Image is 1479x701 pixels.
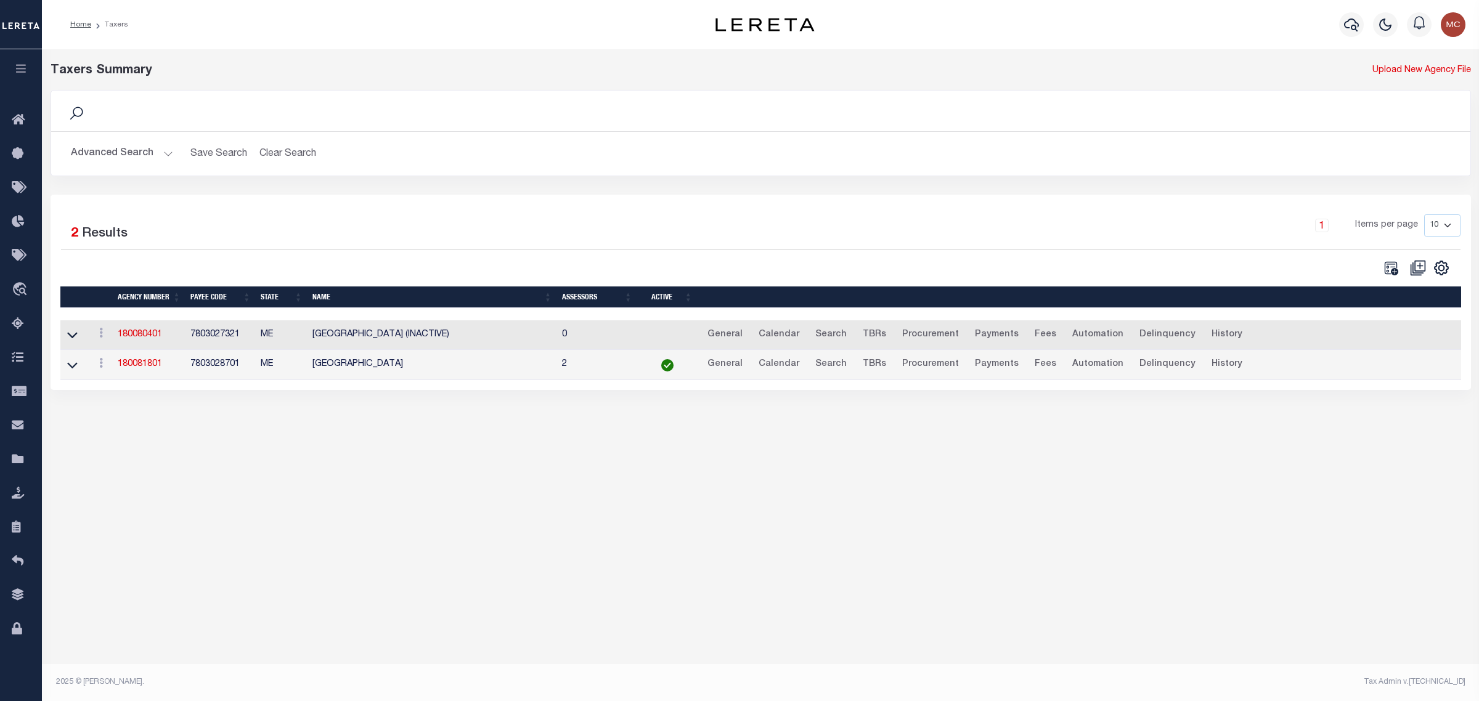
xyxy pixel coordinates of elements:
a: Search [810,355,852,375]
th: Active: activate to sort column ascending [637,286,698,308]
a: Calendar [753,325,805,345]
div: 2025 © [PERSON_NAME]. [47,676,761,687]
a: Fees [1029,325,1062,345]
td: 7803028701 [185,350,256,380]
span: 2 [71,227,78,240]
td: 0 [557,320,637,351]
img: svg+xml;base64,PHN2ZyB4bWxucz0iaHR0cDovL3d3dy53My5vcmcvMjAwMC9zdmciIHBvaW50ZXItZXZlbnRzPSJub25lIi... [1441,12,1465,37]
a: 1 [1315,219,1329,232]
a: Upload New Agency File [1372,64,1471,78]
td: 2 [557,350,637,380]
div: Taxers Summary [51,62,1111,80]
span: Items per page [1355,219,1418,232]
a: Procurement [897,355,964,375]
a: TBRs [857,325,892,345]
a: Fees [1029,355,1062,375]
div: Tax Admin v.[TECHNICAL_ID] [770,676,1465,687]
td: ME [256,320,308,351]
a: General [702,355,748,375]
td: ME [256,350,308,380]
th: Name: activate to sort column ascending [308,286,557,308]
th: Assessors: activate to sort column ascending [557,286,637,308]
td: [GEOGRAPHIC_DATA] (INACTIVE) [308,320,557,351]
li: Taxers [91,19,128,30]
img: check-icon-green.svg [661,359,674,371]
a: History [1206,355,1248,375]
a: Calendar [753,355,805,375]
a: General [702,325,748,345]
a: Delinquency [1134,355,1201,375]
td: 7803027321 [185,320,256,351]
th: &nbsp; [698,286,1462,308]
a: Automation [1067,355,1129,375]
th: State: activate to sort column ascending [256,286,308,308]
button: Advanced Search [71,142,173,166]
a: Payments [969,355,1024,375]
a: Home [70,21,91,28]
a: 180080401 [118,330,162,339]
a: Search [810,325,852,345]
a: Automation [1067,325,1129,345]
button: Save Search [183,142,255,166]
i: travel_explore [12,282,31,298]
button: Clear Search [255,142,322,166]
img: logo-dark.svg [715,18,814,31]
th: Agency Number: activate to sort column ascending [113,286,185,308]
a: History [1206,325,1248,345]
a: TBRs [857,355,892,375]
a: Delinquency [1134,325,1201,345]
th: Payee Code: activate to sort column ascending [185,286,256,308]
label: Results [82,224,128,244]
a: 180081801 [118,360,162,368]
a: Procurement [897,325,964,345]
td: [GEOGRAPHIC_DATA] [308,350,557,380]
a: Payments [969,325,1024,345]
